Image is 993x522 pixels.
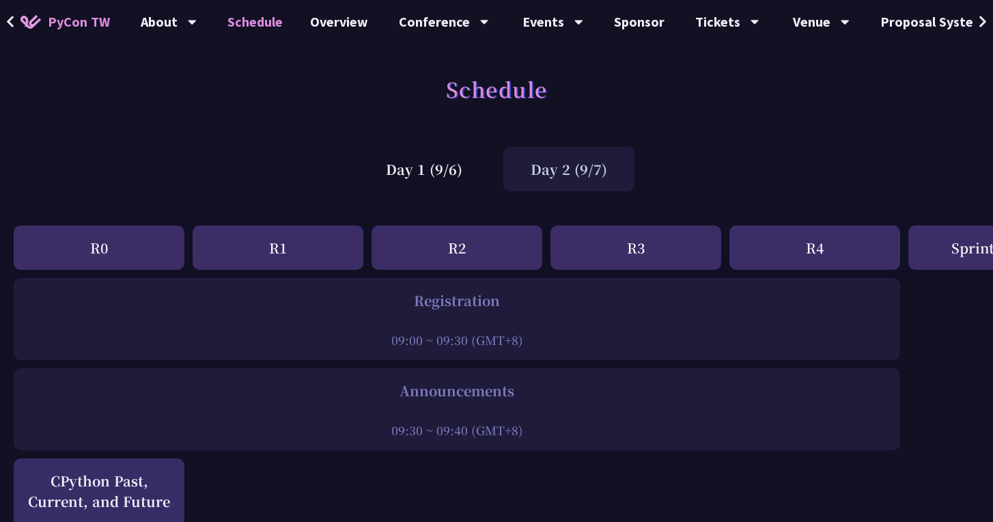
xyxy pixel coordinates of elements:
div: R3 [550,225,721,270]
div: Day 1 (9/6) [359,147,490,191]
div: R2 [372,225,542,270]
div: R4 [729,225,900,270]
img: Home icon of PyCon TW 2025 [20,15,41,29]
div: Day 2 (9/7) [503,147,634,191]
div: R0 [14,225,184,270]
h1: Schedule [446,68,548,109]
div: 09:30 ~ 09:40 (GMT+8) [20,422,893,439]
div: Announcements [20,381,893,401]
div: R1 [193,225,363,270]
div: Registration [20,290,893,311]
span: PyCon TW [48,12,110,32]
div: CPython Past, Current, and Future [20,471,178,512]
a: PyCon TW [7,5,124,39]
div: 09:00 ~ 09:30 (GMT+8) [20,331,893,348]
